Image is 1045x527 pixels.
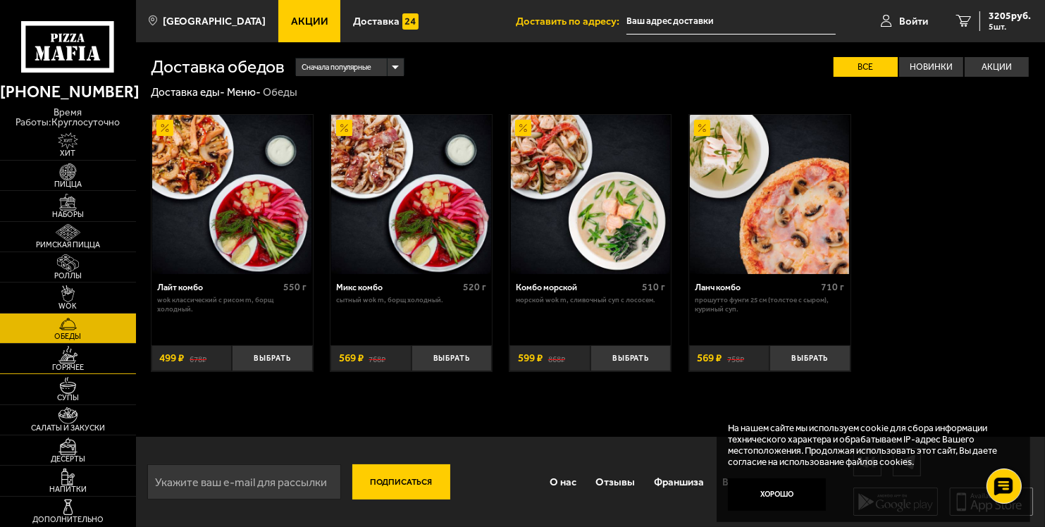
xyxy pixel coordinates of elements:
span: [GEOGRAPHIC_DATA] [163,16,266,27]
s: 868 ₽ [548,353,565,364]
input: Укажите ваш e-mail для рассылки [147,464,341,500]
img: Акционный [336,120,352,136]
span: 569 ₽ [339,353,364,364]
img: Микс комбо [331,115,490,274]
a: Отзывы [586,464,645,500]
div: Обеды [263,85,297,99]
img: Лайт комбо [152,115,311,274]
p: Прошутто Фунги 25 см (толстое с сыром), Куриный суп. [695,296,844,314]
img: Ланч комбо [690,115,849,274]
span: 550 г [283,281,307,293]
a: Меню- [227,86,261,99]
div: Комбо морской [516,283,638,293]
p: На нашем сайте мы используем cookie для сбора информации технического характера и обрабатываем IP... [728,423,1011,468]
button: Выбрать [769,345,851,372]
span: 569 ₽ [697,353,722,364]
div: Ланч комбо [695,283,817,293]
span: Доставка [353,16,400,27]
label: Все [834,57,898,77]
label: Новинки [899,57,963,77]
button: Выбрать [590,345,672,372]
img: 15daf4d41897b9f0e9f617042186c801.svg [402,13,419,30]
a: Доставка еды- [151,86,225,99]
input: Ваш адрес доставки [626,8,836,35]
span: Сначала популярные [302,57,371,77]
a: АкционныйЛанч комбо [689,115,851,274]
a: Вакансии [713,464,777,500]
span: 599 ₽ [518,353,543,364]
span: 499 ₽ [159,353,184,364]
div: Лайт комбо [157,283,280,293]
button: Выбрать [412,345,493,372]
p: Wok классический с рисом M, Борщ холодный. [157,296,307,314]
button: Подписаться [352,464,450,500]
span: 520 г [463,281,486,293]
span: 510 г [642,281,665,293]
span: Акции [291,16,328,27]
img: Акционный [156,120,173,136]
a: АкционныйКомбо морской [509,115,671,274]
span: 710 г [821,281,844,293]
button: Выбрать [232,345,313,372]
span: 3205 руб. [989,11,1031,21]
a: АкционныйМикс комбо [330,115,492,274]
a: АкционныйЛайт комбо [152,115,313,274]
div: Микс комбо [336,283,459,293]
img: Акционный [694,120,710,136]
s: 758 ₽ [727,353,744,364]
h1: Доставка обедов [151,58,285,76]
a: О нас [540,464,586,500]
img: Комбо морской [511,115,670,274]
img: Акционный [515,120,531,136]
p: Сытный Wok M, Борщ холодный. [336,296,486,304]
button: Хорошо [728,478,826,511]
span: 5 шт. [989,23,1031,31]
s: 678 ₽ [190,353,206,364]
span: Доставить по адресу: [516,16,626,27]
s: 768 ₽ [369,353,385,364]
label: Акции [965,57,1029,77]
p: Морской Wok M, Сливочный суп с лососем. [516,296,665,304]
span: Войти [899,16,928,27]
a: Франшиза [644,464,713,500]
